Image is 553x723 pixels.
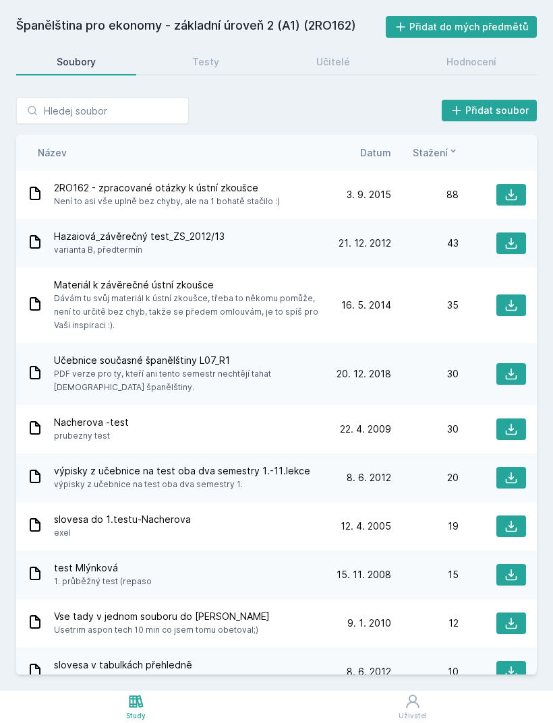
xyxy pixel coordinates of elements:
span: Dávám tu svůj materiál k ústní zkoušce, třeba to někomu pomůže, není to určitě bez chyb, takže se... [54,292,318,332]
input: Hledej soubor [16,97,189,124]
span: slovesa do 1.testu-Nacherova [54,513,191,526]
span: Hazaiová_závěrečný test_ZS_2012/13 [54,230,225,243]
div: Testy [192,55,219,69]
span: slovesa v tabulkách přehledně [54,658,192,672]
span: exel [54,526,191,540]
div: Study [126,711,146,721]
a: Testy [152,49,260,75]
span: Učebnice současné španělštiny L07_R1 [54,354,318,367]
span: výpisky z učebnice na test oba dva semestry 1. [54,478,310,491]
span: test Mlýnková [54,561,152,575]
button: Stažení [413,146,459,160]
a: Soubory [16,49,136,75]
button: Název [38,146,67,160]
button: Přidat do mých předmětů [386,16,537,38]
button: Datum [360,146,391,160]
span: slovesa v tabulkách přehledně [54,672,192,685]
span: PDF verze pro ty, kteří ani tento semestr nechtějí tahat [DEMOGRAPHIC_DATA] španělštiny. [54,367,318,394]
span: Nacherova -test [54,416,129,429]
div: 19 [391,520,459,533]
span: 22. 4. 2009 [340,422,391,436]
span: 1. průběžný test (repaso [54,575,152,588]
span: 16. 5. 2014 [341,298,391,312]
button: Přidat soubor [442,100,537,121]
div: 12 [391,617,459,630]
span: 20. 12. 2018 [337,367,391,381]
span: 2RO162 - zpracované otázky k ústní zkoušce [54,181,280,195]
h2: Španělština pro ekonomy - základní úroveň 2 (A1) (2RO162) [16,16,386,38]
span: 8. 6. 2012 [347,471,391,484]
span: 15. 11. 2008 [337,568,391,581]
a: Hodnocení [407,49,537,75]
div: 15 [391,568,459,581]
div: 20 [391,471,459,484]
span: 8. 6. 2012 [347,665,391,679]
div: 43 [391,237,459,250]
div: Učitelé [316,55,350,69]
a: Učitelé [276,49,390,75]
span: 9. 1. 2010 [347,617,391,630]
span: výpisky z učebnice na test oba dva semestry 1.-11.lekce [54,464,310,478]
span: Není to asi vše uplně bez chyby, ale na 1 bohatě stačilo :) [54,195,280,208]
span: 3. 9. 2015 [347,188,391,201]
span: 12. 4. 2005 [341,520,391,533]
span: Stažení [413,146,448,160]
div: Uživatel [399,711,427,721]
div: Soubory [57,55,96,69]
div: 30 [391,367,459,381]
span: Vse tady v jednom souboru do [PERSON_NAME] [54,610,270,623]
span: varianta B, předtermín [54,243,225,257]
span: Usetrim aspon tech 10 min co jsem tomu obetoval;) [54,623,270,637]
span: prubezny test [54,429,129,443]
div: 10 [391,665,459,679]
div: 88 [391,188,459,201]
div: Hodnocení [446,55,496,69]
div: 35 [391,298,459,312]
div: 30 [391,422,459,436]
span: 21. 12. 2012 [339,237,391,250]
span: Materiál k závěrečné ústní zkoušce [54,278,318,292]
